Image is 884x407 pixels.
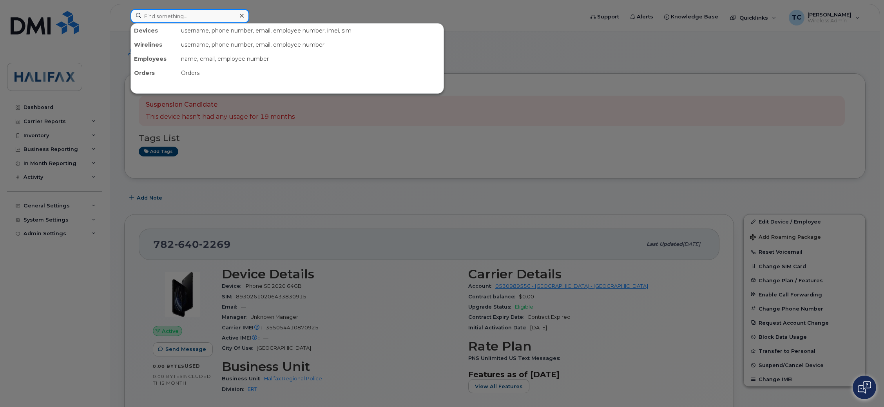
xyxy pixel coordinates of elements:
[131,24,178,38] div: Devices
[178,52,444,66] div: name, email, employee number
[858,381,871,394] img: Open chat
[131,66,178,80] div: Orders
[131,52,178,66] div: Employees
[178,24,444,38] div: username, phone number, email, employee number, imei, sim
[178,66,444,80] div: Orders
[131,38,178,52] div: Wirelines
[178,38,444,52] div: username, phone number, email, employee number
